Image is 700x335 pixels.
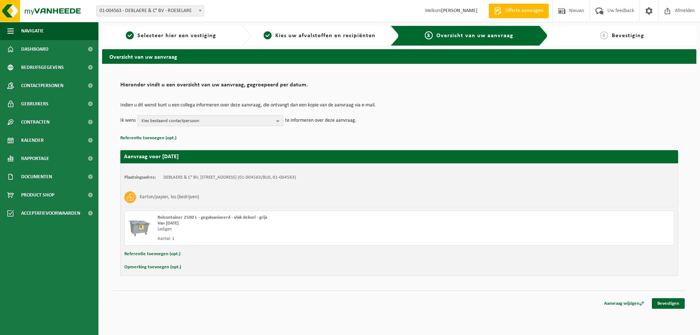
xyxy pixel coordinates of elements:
[97,6,204,16] span: 01-004563 - DEBLAERE & C° BV - ROESELARE
[21,131,44,149] span: Kalender
[124,262,181,272] button: Opmerking toevoegen (opt.)
[96,5,204,16] span: 01-004563 - DEBLAERE & C° BV - ROESELARE
[120,115,136,126] p: Ik wens
[157,221,179,226] strong: Van [DATE]
[21,204,80,222] span: Acceptatievoorwaarden
[21,77,63,95] span: Contactpersonen
[21,168,52,186] span: Documenten
[441,8,478,13] strong: [PERSON_NAME]
[120,133,176,143] button: Referentie toevoegen (opt.)
[21,149,49,168] span: Rapportage
[652,298,685,309] a: Bevestigen
[157,226,428,232] div: Ledigen
[425,31,433,39] span: 3
[436,33,513,39] span: Overzicht van uw aanvraag
[503,7,545,15] span: Offerte aanvragen
[163,175,296,180] td: DEBLAERE & C° BV, [STREET_ADDRESS] (01-004563/BUS, 01-004563)
[124,249,180,259] button: Referentie toevoegen (opt.)
[128,215,150,237] img: WB-2500-GAL-GY-01.png
[124,175,156,180] strong: Plaatsingsadres:
[21,186,54,204] span: Product Shop
[489,4,549,18] a: Offerte aanvragen
[157,236,428,242] div: Aantal: 1
[21,22,44,40] span: Navigatie
[124,154,179,160] strong: Aanvraag voor [DATE]
[285,115,357,126] p: te informeren over deze aanvraag.
[157,215,267,220] span: Rolcontainer 2500 L - gegalvaniseerd - vlak deksel - grijs
[21,113,50,131] span: Contracten
[120,103,678,108] p: Indien u dit wenst kunt u een collega informeren over deze aanvraag, die ontvangt dan een kopie v...
[106,31,236,40] a: 1Selecteer hier een vestiging
[120,82,678,92] h2: Hieronder vindt u een overzicht van uw aanvraag, gegroepeerd per datum.
[21,58,64,77] span: Bedrijfsgegevens
[21,95,48,113] span: Gebruikers
[102,49,696,63] h2: Overzicht van uw aanvraag
[137,33,216,39] span: Selecteer hier een vestiging
[275,33,376,39] span: Kies uw afvalstoffen en recipiënten
[126,31,134,39] span: 1
[612,33,644,39] span: Bevestiging
[140,191,199,203] h3: Karton/papier, los (bedrijven)
[21,40,48,58] span: Dashboard
[264,31,272,39] span: 2
[254,31,385,40] a: 2Kies uw afvalstoffen en recipiënten
[141,116,273,126] span: Kies bestaand contactpersoon
[599,298,650,309] a: Aanvraag wijzigen
[600,31,608,39] span: 4
[137,115,283,126] button: Kies bestaand contactpersoon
